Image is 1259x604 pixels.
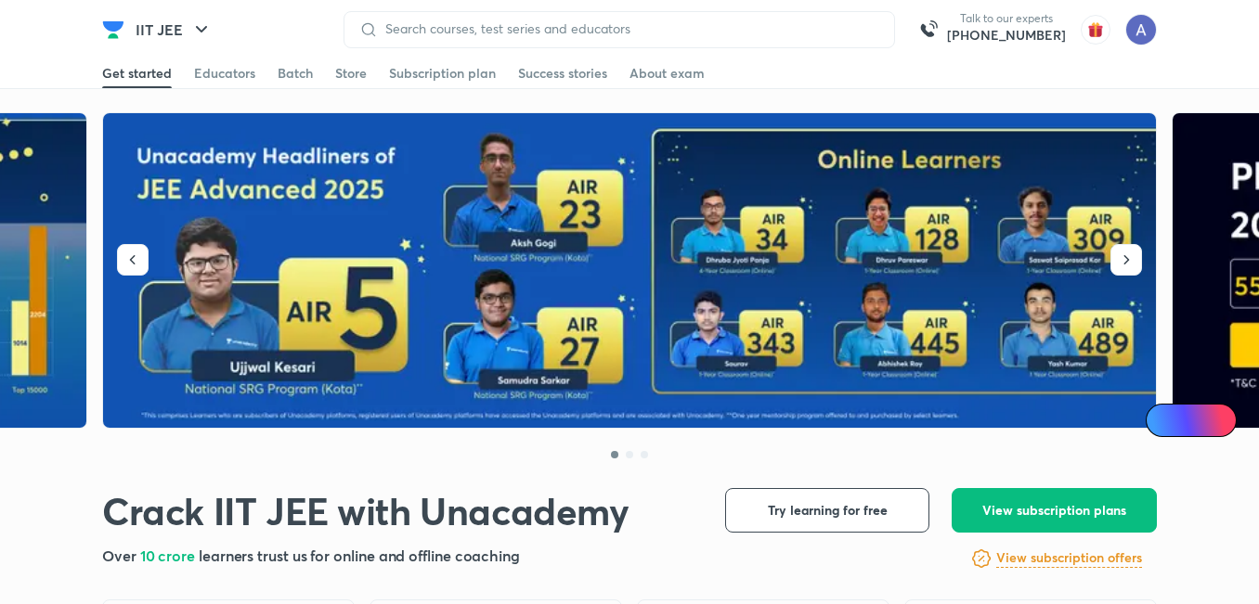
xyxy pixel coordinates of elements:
div: Success stories [518,64,607,83]
img: Company Logo [102,19,124,41]
img: call-us [910,11,947,48]
h1: Crack IIT JEE with Unacademy [102,488,629,533]
div: Batch [278,64,313,83]
a: [PHONE_NUMBER] [947,26,1066,45]
span: Over [102,546,140,565]
img: avatar [1081,15,1110,45]
div: Educators [194,64,255,83]
div: Get started [102,64,172,83]
a: Batch [278,58,313,88]
div: Store [335,64,367,83]
a: About exam [629,58,705,88]
p: Talk to our experts [947,11,1066,26]
div: About exam [629,64,705,83]
span: 10 crore [140,546,199,565]
button: Try learning for free [725,488,929,533]
h6: View subscription offers [996,548,1142,568]
img: ADITYA SINHA S [1125,14,1157,45]
a: Store [335,58,367,88]
span: View subscription plans [982,501,1126,520]
a: Get started [102,58,172,88]
div: Subscription plan [389,64,496,83]
button: IIT JEE [124,11,224,48]
span: learners trust us for online and offline coaching [199,546,520,565]
a: Subscription plan [389,58,496,88]
button: View subscription plans [952,488,1157,533]
span: Try learning for free [768,501,888,520]
a: Educators [194,58,255,88]
input: Search courses, test series and educators [378,21,879,36]
a: Ai Doubts [1146,404,1237,437]
a: View subscription offers [996,547,1142,570]
a: Success stories [518,58,607,88]
span: Ai Doubts [1176,413,1226,428]
img: Icon [1157,413,1172,428]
